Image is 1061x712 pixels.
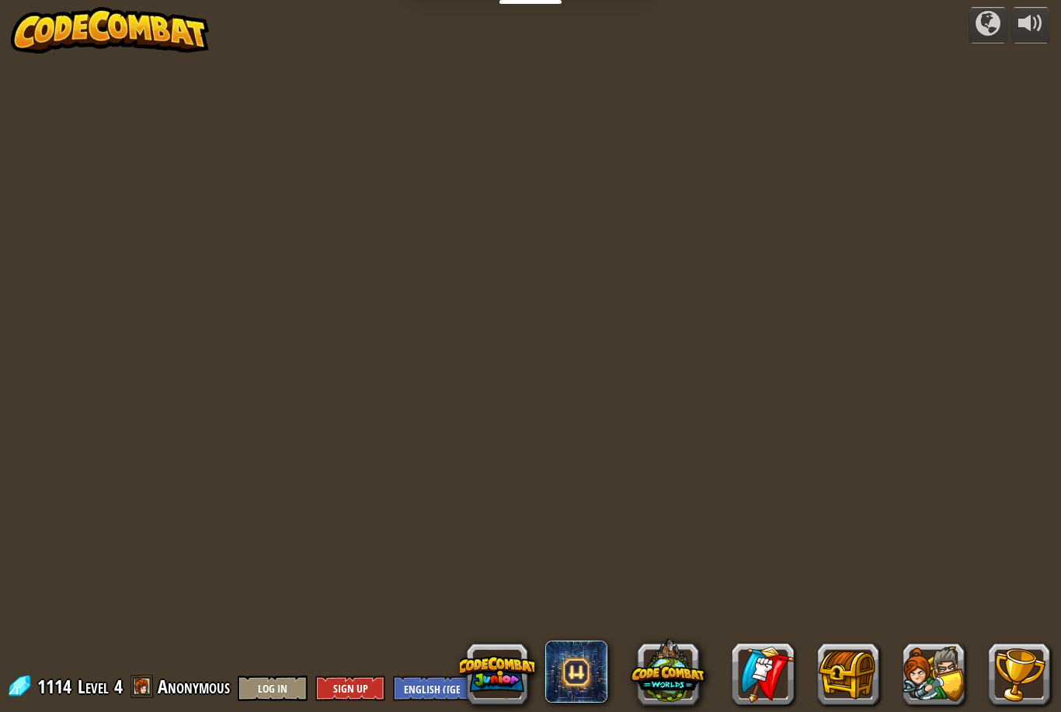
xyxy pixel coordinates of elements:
span: 1114 [37,674,76,699]
button: Sign Up [315,676,385,701]
button: Adjust volume [1011,7,1050,43]
img: CodeCombat - Learn how to code by playing a game [11,7,210,54]
span: Anonymous [158,674,230,699]
span: 4 [114,674,123,699]
button: Log In [238,676,308,701]
span: Level [78,674,109,700]
button: Campaigns [969,7,1007,43]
